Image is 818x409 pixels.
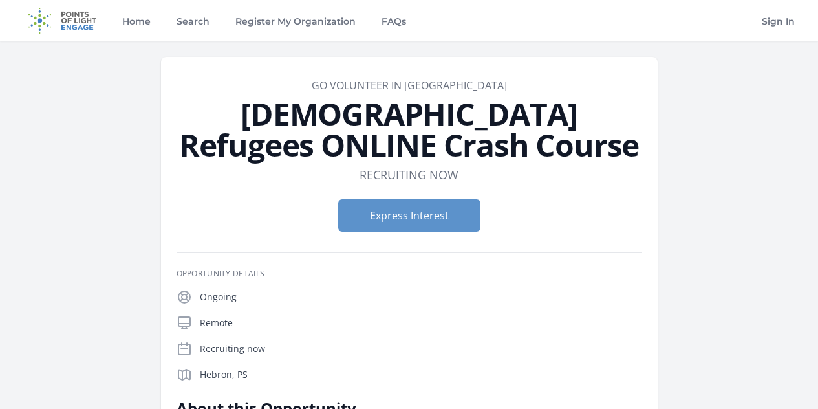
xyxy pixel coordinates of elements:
p: Hebron, PS [200,368,642,381]
p: Remote [200,316,642,329]
h1: [DEMOGRAPHIC_DATA] Refugees ONLINE Crash Course [177,98,642,160]
dd: Recruiting now [360,166,458,184]
h3: Opportunity Details [177,269,642,279]
p: Ongoing [200,291,642,304]
button: Express Interest [338,199,480,232]
a: Go Volunteer in [GEOGRAPHIC_DATA] [312,78,507,93]
p: Recruiting now [200,342,642,355]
